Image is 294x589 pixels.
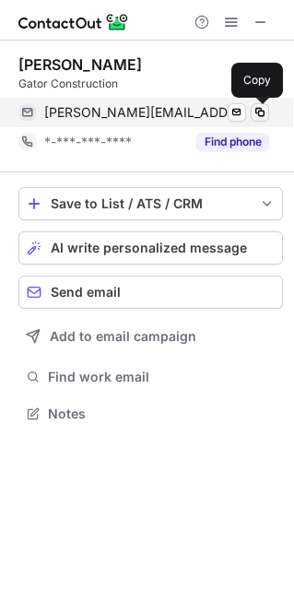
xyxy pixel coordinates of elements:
span: Find work email [48,369,276,385]
button: Notes [18,401,283,427]
button: Send email [18,276,283,309]
button: Add to email campaign [18,320,283,353]
div: Save to List / ATS / CRM [51,196,251,211]
span: Send email [51,285,121,300]
span: AI write personalized message [51,241,247,255]
button: save-profile-one-click [18,187,283,220]
div: Gator Construction [18,76,283,92]
button: Reveal Button [196,133,269,151]
div: [PERSON_NAME] [18,55,142,74]
img: ContactOut v5.3.10 [18,11,129,33]
button: AI write personalized message [18,231,283,265]
span: Notes [48,406,276,422]
button: Find work email [18,364,283,390]
span: Add to email campaign [50,329,196,344]
span: [PERSON_NAME][EMAIL_ADDRESS][DOMAIN_NAME] [44,104,249,121]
